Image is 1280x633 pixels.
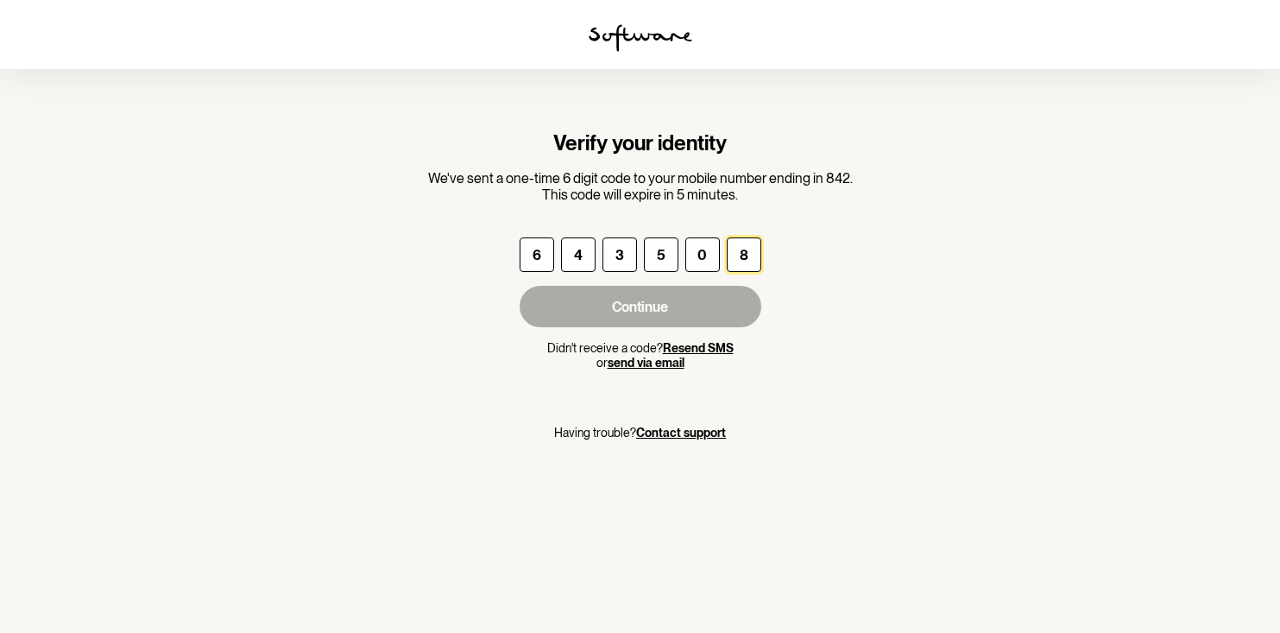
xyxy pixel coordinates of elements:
[428,131,853,156] h1: Verify your identity
[428,187,853,203] p: This code will expire in 5 minutes.
[554,426,726,440] p: Having trouble?
[428,170,853,187] p: We've sent a one-time 6 digit code to your mobile number ending in 842.
[589,24,692,52] img: software logo
[520,286,761,327] button: Continue
[520,356,761,370] p: or
[608,356,684,370] button: send via email
[520,341,761,356] p: Didn't receive a code?
[663,341,734,356] button: Resend SMS
[636,426,726,440] a: Contact support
